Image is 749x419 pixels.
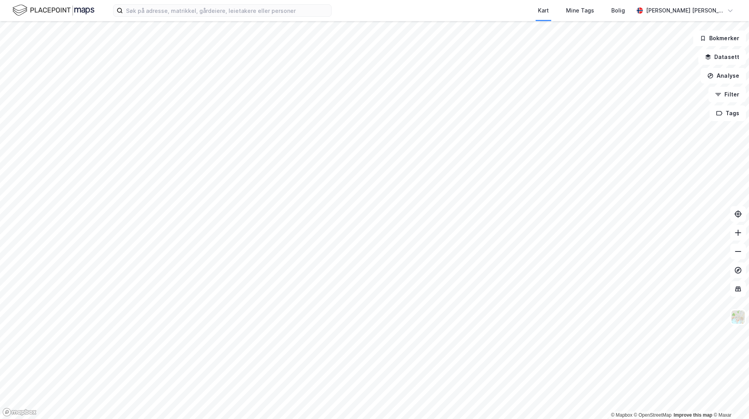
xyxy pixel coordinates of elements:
[710,382,749,419] div: Kontrollprogram for chat
[701,68,746,84] button: Analyse
[123,5,331,16] input: Søk på adresse, matrikkel, gårdeiere, leietakere eller personer
[698,49,746,65] button: Datasett
[674,412,712,418] a: Improve this map
[710,382,749,419] iframe: Chat Widget
[12,4,94,17] img: logo.f888ab2527a4732fd821a326f86c7f29.svg
[566,6,594,15] div: Mine Tags
[2,408,37,417] a: Mapbox homepage
[708,87,746,102] button: Filter
[731,310,745,325] img: Z
[538,6,549,15] div: Kart
[710,105,746,121] button: Tags
[646,6,724,15] div: [PERSON_NAME] [PERSON_NAME]
[611,412,632,418] a: Mapbox
[611,6,625,15] div: Bolig
[634,412,672,418] a: OpenStreetMap
[693,30,746,46] button: Bokmerker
